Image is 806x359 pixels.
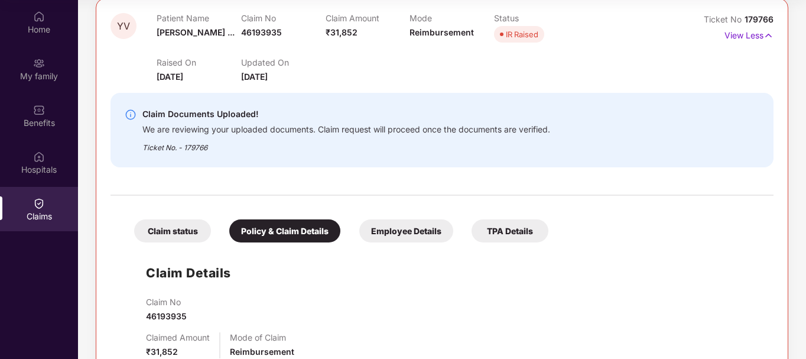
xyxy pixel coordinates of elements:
[157,57,241,67] p: Raised On
[230,332,294,342] p: Mode of Claim
[157,27,235,37] span: [PERSON_NAME] ...
[241,27,282,37] span: 46193935
[409,13,494,23] p: Mode
[117,21,130,31] span: YV
[142,121,550,135] div: We are reviewing your uploaded documents. Claim request will proceed once the documents are verif...
[33,57,45,69] img: svg+xml;base64,PHN2ZyB3aWR0aD0iMjAiIGhlaWdodD0iMjAiIHZpZXdCb3g9IjAgMCAyMCAyMCIgZmlsbD0ibm9uZSIgeG...
[33,198,45,209] img: svg+xml;base64,PHN2ZyBpZD0iQ2xhaW0iIHhtbG5zPSJodHRwOi8vd3d3LnczLm9yZy8yMDAwL3N2ZyIgd2lkdGg9IjIwIi...
[745,14,773,24] span: 179766
[33,104,45,116] img: svg+xml;base64,PHN2ZyBpZD0iQmVuZWZpdHMiIHhtbG5zPSJodHRwOi8vd3d3LnczLm9yZy8yMDAwL3N2ZyIgd2lkdGg9Ij...
[146,311,187,321] span: 46193935
[146,332,210,342] p: Claimed Amount
[33,11,45,22] img: svg+xml;base64,PHN2ZyBpZD0iSG9tZSIgeG1sbnM9Imh0dHA6Ly93d3cudzMub3JnLzIwMDAvc3ZnIiB3aWR0aD0iMjAiIG...
[33,151,45,163] img: svg+xml;base64,PHN2ZyBpZD0iSG9zcGl0YWxzIiB4bWxucz0iaHR0cDovL3d3dy53My5vcmcvMjAwMC9zdmciIHdpZHRoPS...
[229,219,340,242] div: Policy & Claim Details
[359,219,453,242] div: Employee Details
[142,135,550,153] div: Ticket No. - 179766
[241,57,326,67] p: Updated On
[409,27,474,37] span: Reimbursement
[146,347,178,357] span: ₹31,852
[146,297,187,307] p: Claim No
[157,72,183,82] span: [DATE]
[146,263,231,283] h1: Claim Details
[494,13,578,23] p: Status
[326,27,357,37] span: ₹31,852
[724,26,773,42] p: View Less
[472,219,548,242] div: TPA Details
[134,219,211,242] div: Claim status
[704,14,745,24] span: Ticket No
[506,28,538,40] div: IR Raised
[326,13,410,23] p: Claim Amount
[241,72,268,82] span: [DATE]
[241,13,326,23] p: Claim No
[763,29,773,42] img: svg+xml;base64,PHN2ZyB4bWxucz0iaHR0cDovL3d3dy53My5vcmcvMjAwMC9zdmciIHdpZHRoPSIxNyIgaGVpZ2h0PSIxNy...
[230,347,294,357] span: Reimbursement
[142,107,550,121] div: Claim Documents Uploaded!
[157,13,241,23] p: Patient Name
[125,109,136,121] img: svg+xml;base64,PHN2ZyBpZD0iSW5mby0yMHgyMCIgeG1sbnM9Imh0dHA6Ly93d3cudzMub3JnLzIwMDAvc3ZnIiB3aWR0aD...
